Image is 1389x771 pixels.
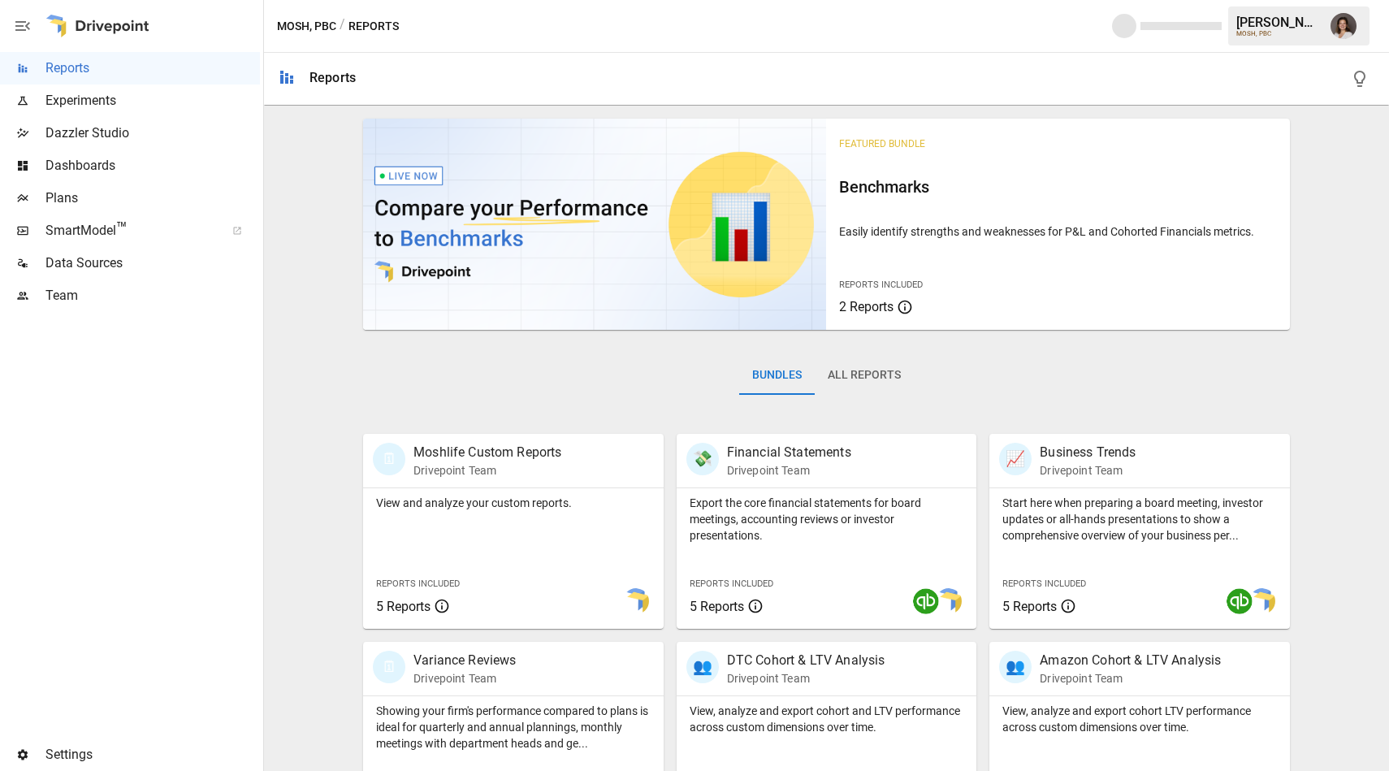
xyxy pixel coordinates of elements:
p: Export the core financial statements for board meetings, accounting reviews or investor presentat... [690,495,964,544]
span: Plans [45,188,260,208]
div: 👥 [999,651,1032,683]
span: Reports Included [839,279,923,290]
span: 5 Reports [376,599,431,614]
img: smart model [936,588,962,614]
p: Drivepoint Team [1040,462,1136,479]
span: Featured Bundle [839,138,925,149]
img: Franziska Ibscher [1331,13,1357,39]
p: Showing your firm's performance compared to plans is ideal for quarterly and annual plannings, mo... [376,703,651,752]
p: Drivepoint Team [727,462,851,479]
img: smart model [623,588,649,614]
p: Amazon Cohort & LTV Analysis [1040,651,1221,670]
img: quickbooks [913,588,939,614]
img: smart model [1249,588,1275,614]
span: Experiments [45,91,260,110]
p: Moshlife Custom Reports [413,443,561,462]
img: quickbooks [1227,588,1253,614]
span: 5 Reports [1002,599,1057,614]
div: Reports [309,70,356,85]
span: Team [45,286,260,305]
button: Bundles [739,356,815,395]
span: Data Sources [45,253,260,273]
span: Reports Included [376,578,460,589]
p: Drivepoint Team [413,670,516,687]
p: Business Trends [1040,443,1136,462]
span: 5 Reports [690,599,744,614]
p: Financial Statements [727,443,851,462]
button: Franziska Ibscher [1321,3,1366,49]
p: View, analyze and export cohort and LTV performance across custom dimensions over time. [690,703,964,735]
span: SmartModel [45,221,214,240]
p: DTC Cohort & LTV Analysis [727,651,885,670]
p: View and analyze your custom reports. [376,495,651,511]
div: 👥 [686,651,719,683]
div: MOSH, PBC [1236,30,1321,37]
p: Drivepoint Team [1040,670,1221,687]
p: Start here when preparing a board meeting, investor updates or all-hands presentations to show a ... [1002,495,1277,544]
p: Drivepoint Team [727,670,885,687]
span: ™ [116,219,128,239]
button: MOSH, PBC [277,16,336,37]
div: / [340,16,345,37]
span: Dazzler Studio [45,123,260,143]
span: Reports [45,58,260,78]
h6: Benchmarks [839,174,1276,200]
p: Variance Reviews [413,651,516,670]
img: video thumbnail [363,119,826,330]
div: 📈 [999,443,1032,475]
span: Settings [45,745,260,765]
p: View, analyze and export cohort LTV performance across custom dimensions over time. [1002,703,1277,735]
div: 🗓 [373,443,405,475]
span: 2 Reports [839,299,894,314]
button: All Reports [815,356,914,395]
span: Dashboards [45,156,260,175]
div: 💸 [686,443,719,475]
span: Reports Included [690,578,773,589]
div: [PERSON_NAME] [1236,15,1321,30]
div: 🗓 [373,651,405,683]
p: Easily identify strengths and weaknesses for P&L and Cohorted Financials metrics. [839,223,1276,240]
p: Drivepoint Team [413,462,561,479]
span: Reports Included [1002,578,1086,589]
